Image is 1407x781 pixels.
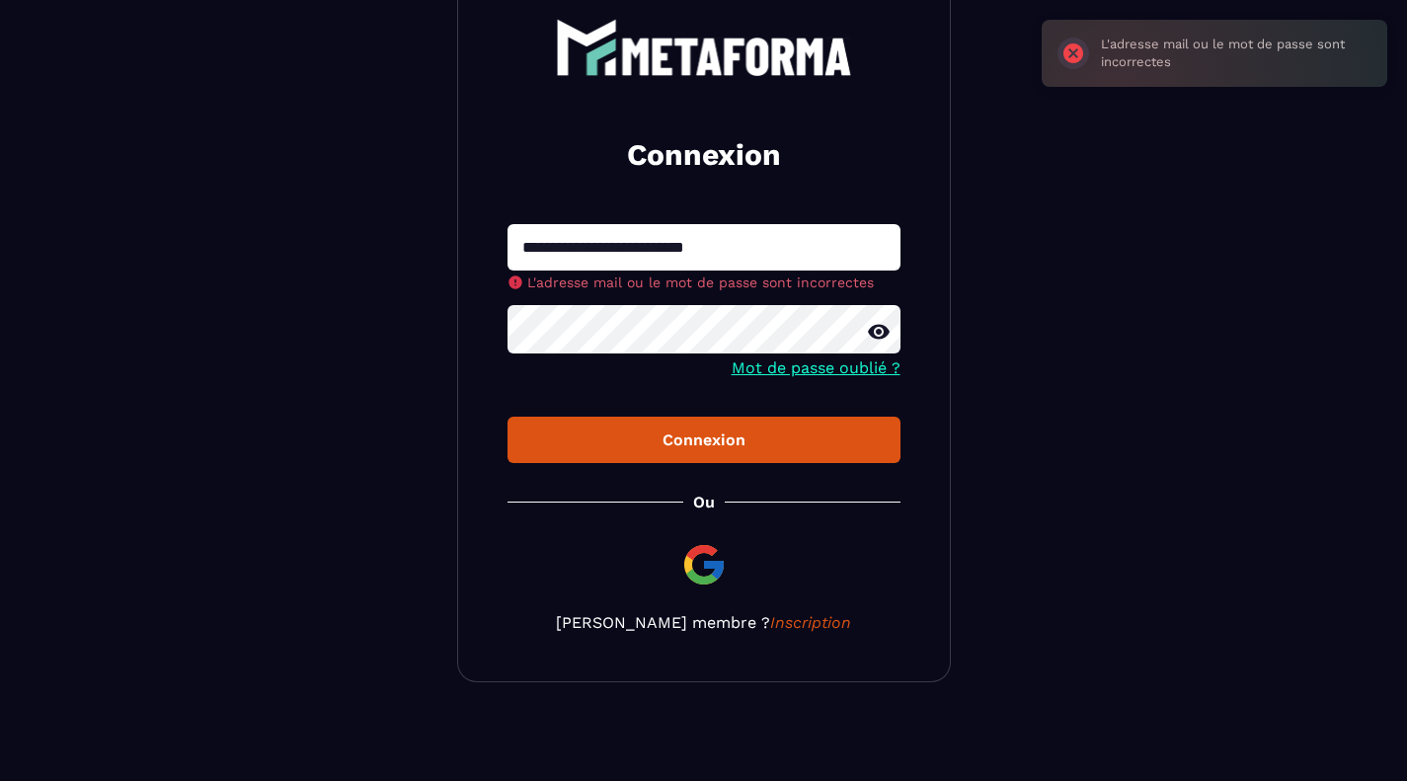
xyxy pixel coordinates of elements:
img: google [680,541,728,588]
p: [PERSON_NAME] membre ? [508,613,900,632]
h2: Connexion [531,135,877,175]
span: L'adresse mail ou le mot de passe sont incorrectes [527,274,874,290]
a: Mot de passe oublié ? [732,358,900,377]
a: Inscription [770,613,851,632]
div: Connexion [523,430,885,449]
a: logo [508,19,900,76]
img: logo [556,19,852,76]
p: Ou [693,493,715,511]
button: Connexion [508,417,900,463]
